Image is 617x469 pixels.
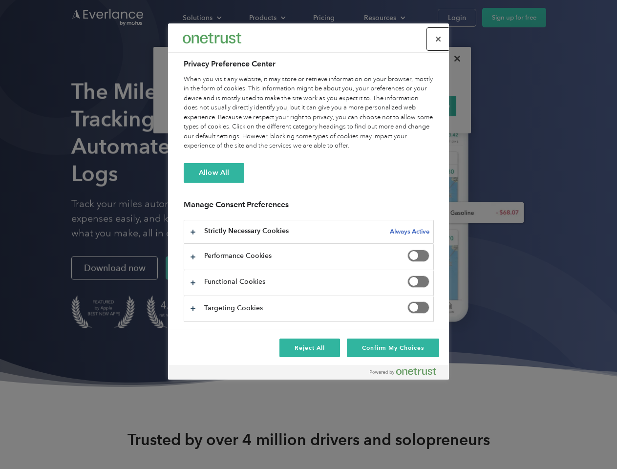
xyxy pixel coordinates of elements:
[279,339,340,357] button: Reject All
[347,339,439,357] button: Confirm My Choices
[184,163,244,183] button: Allow All
[183,33,241,43] img: Everlance
[370,367,436,375] img: Powered by OneTrust Opens in a new Tab
[184,58,434,70] h2: Privacy Preference Center
[183,28,241,48] div: Everlance
[168,23,449,380] div: Privacy Preference Center
[168,23,449,380] div: Preference center
[427,28,449,50] button: Close
[370,367,444,380] a: Powered by OneTrust Opens in a new Tab
[184,200,434,215] h3: Manage Consent Preferences
[184,75,434,151] div: When you visit any website, it may store or retrieve information on your browser, mostly in the f...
